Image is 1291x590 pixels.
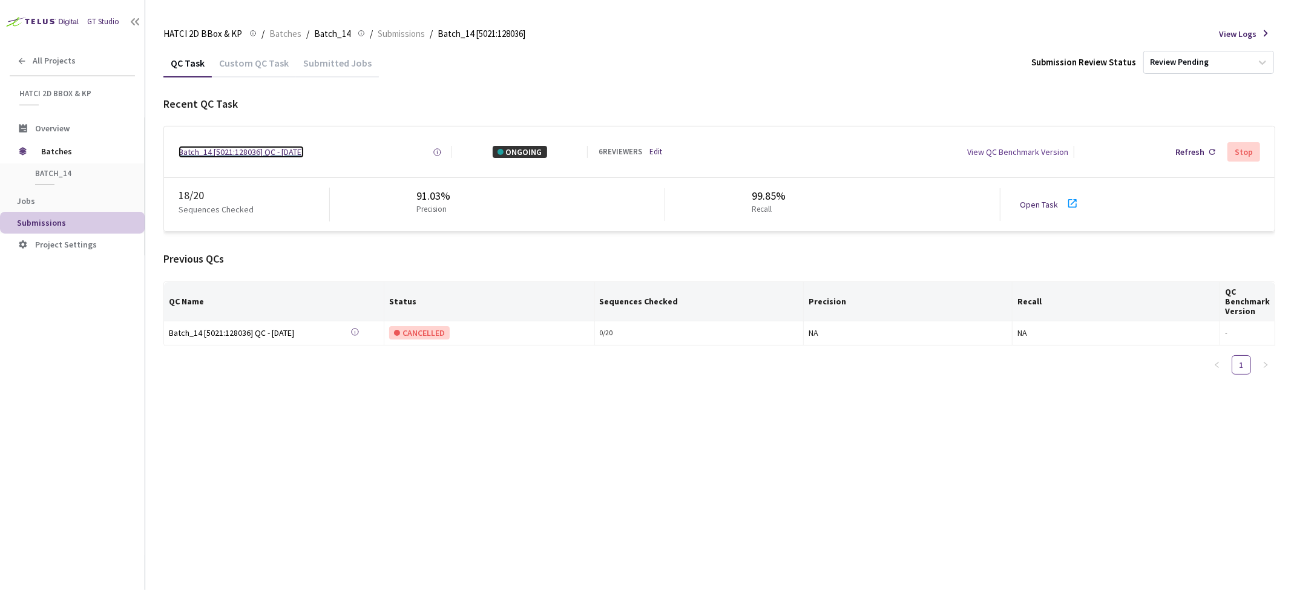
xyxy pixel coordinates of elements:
div: 18 / 20 [179,188,329,203]
span: Batches [269,27,301,41]
div: QC Task [163,57,212,77]
span: Batch_14 [314,27,350,41]
div: ONGOING [493,146,547,158]
span: All Projects [33,56,76,66]
button: right [1256,355,1275,375]
th: QC Benchmark Version [1220,282,1275,321]
li: 1 [1232,355,1251,375]
span: HATCI 2D BBox & KP [19,88,128,99]
a: Edit [649,146,662,158]
span: Project Settings [35,239,97,250]
li: / [370,27,373,41]
div: Refresh [1175,146,1204,158]
div: Previous QCs [163,251,1275,267]
div: NA [809,326,1007,339]
th: Precision [804,282,1013,321]
div: NA [1017,326,1215,339]
li: / [306,27,309,41]
span: Batch_14 [5021:128036] [438,27,525,41]
div: 91.03% [416,188,452,204]
div: Recent QC Task [163,96,1275,112]
span: Batches [41,139,124,163]
span: HATCI 2D BBox & KP [163,27,242,41]
div: 6 REVIEWERS [599,146,642,158]
div: Submission Review Status [1031,56,1136,68]
span: Overview [35,123,70,134]
span: Batch_14 [35,168,125,179]
a: Batch_14 [5021:128036] QC - [DATE] [179,146,304,158]
div: CANCELLED [389,326,450,339]
li: Previous Page [1207,355,1227,375]
span: Jobs [17,195,35,206]
p: Recall [752,204,781,215]
span: left [1214,361,1221,369]
li: / [430,27,433,41]
div: Submitted Jobs [296,57,379,77]
th: Status [384,282,595,321]
div: - [1225,327,1270,339]
div: Review Pending [1150,57,1209,68]
a: Submissions [375,27,427,40]
div: Custom QC Task [212,57,296,77]
span: Submissions [378,27,425,41]
a: Batches [267,27,304,40]
th: QC Name [164,282,384,321]
span: View Logs [1219,28,1257,40]
div: Batch_14 [5021:128036] QC - [DATE] [169,326,338,339]
div: 99.85% [752,188,786,204]
p: Precision [416,204,447,215]
a: Open Task [1020,199,1058,210]
a: 1 [1232,356,1250,374]
th: Recall [1013,282,1220,321]
p: Sequences Checked [179,203,254,215]
th: Sequences Checked [595,282,804,321]
div: 0 / 20 [600,327,799,339]
span: Submissions [17,217,66,228]
span: right [1262,361,1269,369]
li: / [261,27,264,41]
li: Next Page [1256,355,1275,375]
div: View QC Benchmark Version [968,146,1069,158]
div: Stop [1235,147,1253,157]
div: GT Studio [87,16,119,28]
button: left [1207,355,1227,375]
